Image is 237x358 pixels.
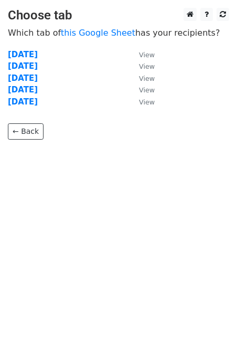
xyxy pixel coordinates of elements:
a: View [128,61,155,71]
a: this Google Sheet [61,28,135,38]
iframe: Chat Widget [185,308,237,358]
a: [DATE] [8,73,38,83]
a: [DATE] [8,97,38,107]
a: [DATE] [8,61,38,71]
small: View [139,86,155,94]
a: ← Back [8,123,44,140]
small: View [139,75,155,82]
small: View [139,62,155,70]
a: [DATE] [8,50,38,59]
a: View [128,97,155,107]
h3: Choose tab [8,8,229,23]
a: View [128,85,155,94]
a: [DATE] [8,85,38,94]
p: Which tab of has your recipients? [8,27,229,38]
small: View [139,51,155,59]
a: View [128,73,155,83]
small: View [139,98,155,106]
a: View [128,50,155,59]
